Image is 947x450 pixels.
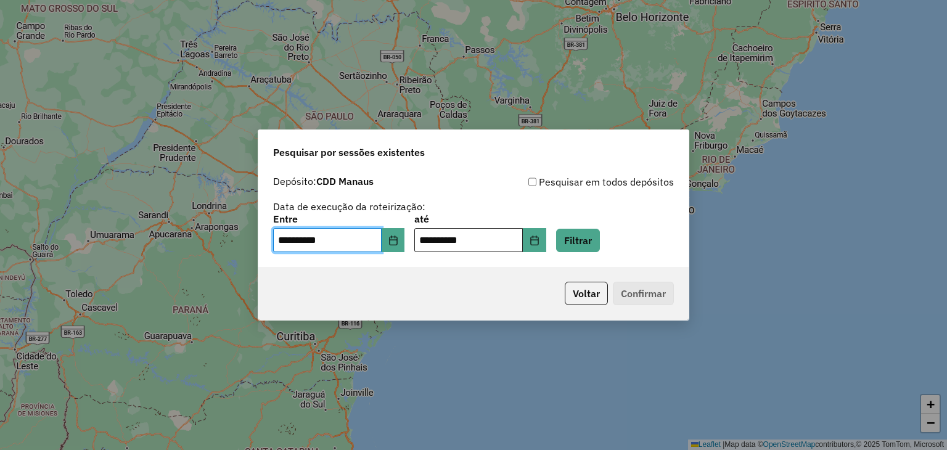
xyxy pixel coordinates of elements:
label: Data de execução da roteirização: [273,199,425,214]
label: até [414,211,546,226]
div: Pesquisar em todos depósitos [473,174,674,189]
button: Voltar [565,282,608,305]
strong: CDD Manaus [316,175,374,187]
button: Choose Date [523,228,546,253]
label: Entre [273,211,404,226]
label: Depósito: [273,174,374,189]
button: Filtrar [556,229,600,252]
button: Choose Date [382,228,405,253]
span: Pesquisar por sessões existentes [273,145,425,160]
